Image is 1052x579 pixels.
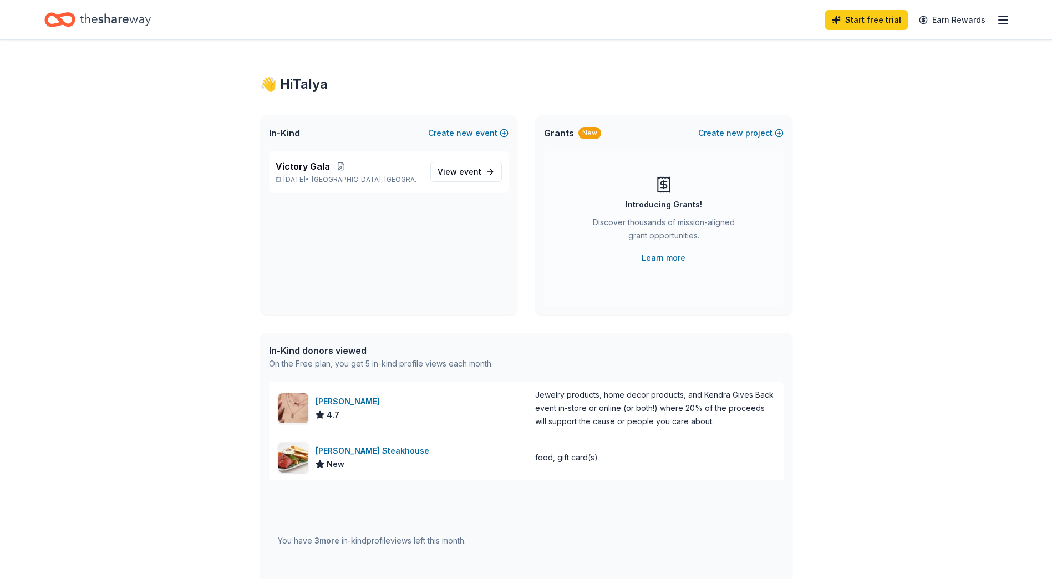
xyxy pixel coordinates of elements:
div: Introducing Grants! [626,198,702,211]
div: On the Free plan, you get 5 in-kind profile views each month. [269,357,493,370]
span: 4.7 [327,408,339,421]
a: View event [430,162,502,182]
div: You have in-kind profile views left this month. [278,534,466,547]
span: New [327,458,344,471]
div: Discover thousands of mission-aligned grant opportunities. [588,216,739,247]
button: Createnewproject [698,126,784,140]
span: [GEOGRAPHIC_DATA], [GEOGRAPHIC_DATA] [312,175,421,184]
a: Home [44,7,151,33]
a: Learn more [642,251,685,265]
button: Createnewevent [428,126,509,140]
p: [DATE] • [276,175,421,184]
div: In-Kind donors viewed [269,344,493,357]
img: Image for Kendra Scott [278,393,308,423]
span: new [456,126,473,140]
img: Image for Perry's Steakhouse [278,443,308,473]
div: [PERSON_NAME] [316,395,384,408]
div: New [578,127,601,139]
a: Start free trial [825,10,908,30]
span: Victory Gala [276,160,330,173]
span: In-Kind [269,126,300,140]
div: 👋 Hi Talya [260,75,792,93]
div: Jewelry products, home decor products, and Kendra Gives Back event in-store or online (or both!) ... [535,388,775,428]
span: new [726,126,743,140]
span: Grants [544,126,574,140]
span: 3 more [314,536,339,545]
div: [PERSON_NAME] Steakhouse [316,444,434,458]
div: food, gift card(s) [535,451,598,464]
span: event [459,167,481,176]
a: Earn Rewards [912,10,992,30]
span: View [438,165,481,179]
